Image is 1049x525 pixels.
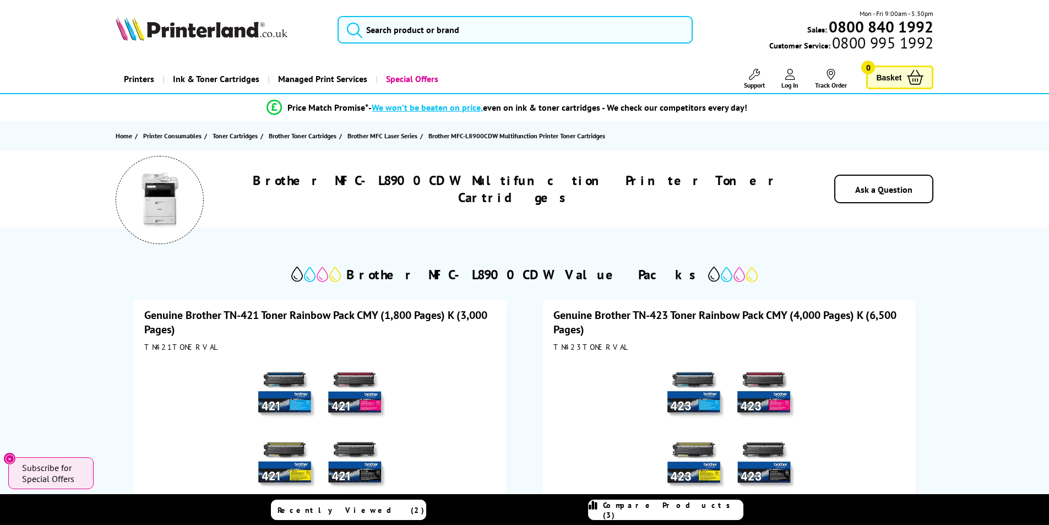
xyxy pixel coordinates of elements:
h1: Brother MFC-L8900CDW Multifunction Printer Toner Cartridges [237,172,793,206]
a: Special Offers [376,65,447,93]
a: 0800 840 1992 [827,21,933,32]
span: Log In [781,81,798,89]
img: Brother MFC-L8900CDW Multifunction Printer Toner Cartridges [132,172,187,228]
span: Brother MFC-L8900CDW Multifunction Printer Toner Cartridges [428,132,605,140]
div: TN423TONERVAL [553,342,905,352]
img: Brother TN-423 Toner Rainbow Pack CMY (4,000 Pages) K (6,500 Pages) [660,358,798,495]
img: Printerland Logo [116,17,287,41]
a: Brother Toner Cartridges [269,130,339,142]
a: Compare Products (3) [588,500,743,520]
li: modal_Promise [90,98,925,117]
span: Subscribe for Special Offers [22,462,83,484]
a: Printers [116,65,162,93]
a: Toner Cartridges [213,130,260,142]
a: Home [116,130,135,142]
span: Recently Viewed (2) [278,505,425,515]
span: Customer Service: [769,37,933,51]
a: Printerland Logo [116,17,324,43]
a: Brother MFC Laser Series [347,130,420,142]
a: Recently Viewed (2) [271,500,426,520]
a: Genuine Brother TN-421 Toner Rainbow Pack CMY (1,800 Pages) K (3,000 Pages) [144,308,487,337]
span: Brother Toner Cartridges [269,130,336,142]
span: Ink & Toner Cartridges [173,65,259,93]
span: Brother MFC Laser Series [347,130,417,142]
span: Basket [876,70,901,85]
a: Support [744,69,765,89]
a: Basket 0 [866,66,933,89]
span: 0 [861,61,875,74]
span: Sales: [807,24,827,35]
a: Printer Consumables [143,130,204,142]
span: We won’t be beaten on price, [372,102,483,113]
a: Ink & Toner Cartridges [162,65,268,93]
span: Mon - Fri 9:00am - 5:30pm [860,8,933,19]
span: Support [744,81,765,89]
div: TN421TONERVAL [144,342,496,352]
b: 0800 840 1992 [829,17,933,37]
h2: Brother MFC-L8900CDW Value Packs [346,266,703,283]
input: Search product or brand [338,16,693,44]
div: - even on ink & toner cartridges - We check our competitors every day! [368,102,747,113]
span: 0800 995 1992 [830,37,933,48]
a: Genuine Brother TN-423 Toner Rainbow Pack CMY (4,000 Pages) K (6,500 Pages) [553,308,896,337]
a: Ask a Question [855,184,912,195]
span: Printer Consumables [143,130,202,142]
a: Managed Print Services [268,65,376,93]
button: Close [3,452,16,465]
a: Track Order [815,69,847,89]
span: Price Match Promise* [287,102,368,113]
span: Toner Cartridges [213,130,258,142]
a: Log In [781,69,798,89]
img: Brother TN-421 Toner Rainbow Pack CMY (1,800 Pages) K (3,000 Pages) [251,358,389,495]
span: Compare Products (3) [603,500,743,520]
